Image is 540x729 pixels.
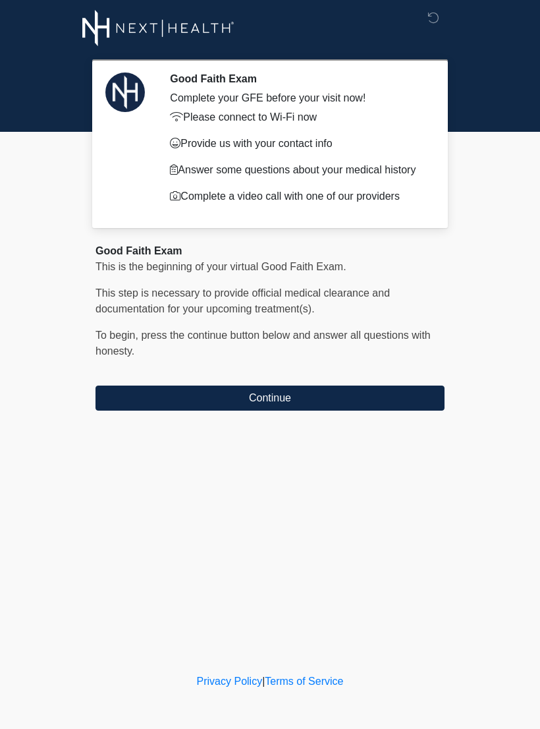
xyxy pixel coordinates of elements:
[105,73,145,112] img: Agent Avatar
[197,676,263,687] a: Privacy Policy
[170,73,425,85] h2: Good Faith Exam
[95,287,390,314] span: This step is necessary to provide official medical clearance and documentation for your upcoming ...
[170,136,425,152] p: Provide us with your contact info
[265,676,343,687] a: Terms of Service
[170,162,425,178] p: Answer some questions about your medical history
[95,330,431,357] span: To begin, ﻿﻿﻿﻿﻿﻿press the continue button below and answer all questions with honesty.
[170,90,425,106] div: Complete your GFE before your visit now!
[170,189,425,204] p: Complete a video call with one of our providers
[262,676,265,687] a: |
[170,109,425,125] p: Please connect to Wi-Fi now
[95,243,445,259] div: Good Faith Exam
[95,261,346,272] span: This is the beginning of your virtual Good Faith Exam.
[95,386,445,411] button: Continue
[82,10,234,46] img: Next-Health Logo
